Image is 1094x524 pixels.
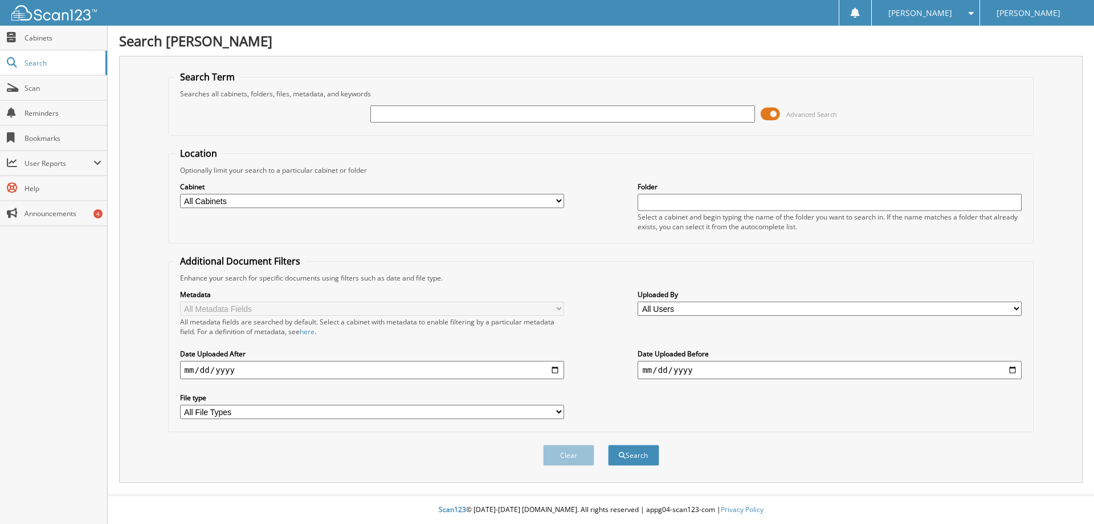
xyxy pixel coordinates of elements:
legend: Additional Document Filters [174,255,306,267]
label: Uploaded By [638,290,1022,299]
img: scan123-logo-white.svg [11,5,97,21]
div: Enhance your search for specific documents using filters such as date and file type. [174,273,1028,283]
input: start [180,361,564,379]
input: end [638,361,1022,379]
label: Cabinet [180,182,564,192]
label: Metadata [180,290,564,299]
span: Cabinets [25,33,101,43]
div: Optionally limit your search to a particular cabinet or folder [174,165,1028,175]
span: Scan [25,83,101,93]
a: Privacy Policy [721,505,764,514]
span: Scan123 [439,505,466,514]
span: Advanced Search [786,110,837,119]
h1: Search [PERSON_NAME] [119,31,1083,50]
span: User Reports [25,159,93,168]
iframe: Chat Widget [1037,469,1094,524]
button: Search [608,445,659,466]
a: here [300,327,315,336]
label: Date Uploaded Before [638,349,1022,359]
div: Select a cabinet and begin typing the name of the folder you want to search in. If the name match... [638,212,1022,231]
span: [PERSON_NAME] [997,10,1060,17]
span: Search [25,58,100,68]
div: 4 [93,209,103,218]
span: Help [25,184,101,193]
span: Announcements [25,209,101,218]
span: Bookmarks [25,133,101,143]
span: [PERSON_NAME] [888,10,952,17]
span: Reminders [25,108,101,118]
label: Folder [638,182,1022,192]
div: All metadata fields are searched by default. Select a cabinet with metadata to enable filtering b... [180,317,564,336]
label: Date Uploaded After [180,349,564,359]
div: Searches all cabinets, folders, files, metadata, and keywords [174,89,1028,99]
legend: Search Term [174,71,240,83]
legend: Location [174,147,223,160]
div: © [DATE]-[DATE] [DOMAIN_NAME]. All rights reserved | appg04-scan123-com | [108,496,1094,524]
button: Clear [543,445,594,466]
label: File type [180,393,564,403]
